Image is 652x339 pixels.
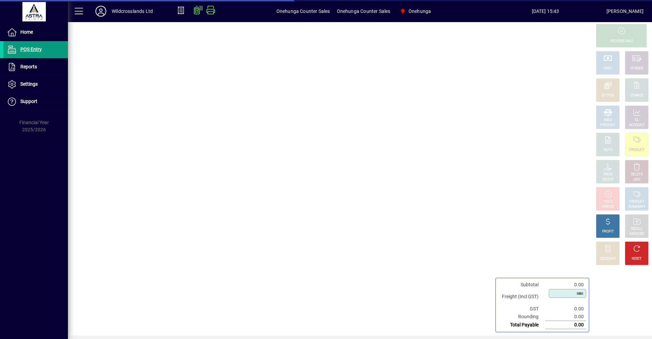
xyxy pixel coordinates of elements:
td: 0.00 [545,305,586,313]
button: Profile [90,5,112,17]
div: GL [635,118,639,123]
a: Support [3,93,68,110]
div: MISC [604,118,612,123]
a: Settings [3,76,68,93]
div: PRICE [603,172,613,177]
div: RESET [632,256,642,261]
div: CHEQUE [630,66,643,71]
span: Settings [20,81,38,87]
div: NOTE [603,148,612,153]
span: Onehunga Counter Sales [276,6,330,17]
div: EFTPOS [602,93,614,98]
td: GST [499,305,545,313]
span: Reports [20,64,37,69]
div: DISCOUNT [600,256,616,261]
div: SUMMARY [628,204,645,209]
div: HOLD [603,199,612,204]
div: INVOICE [601,204,614,209]
span: POS Entry [20,47,42,52]
div: PRODUCT [629,148,644,153]
span: Onehunga [409,6,431,17]
td: 0.00 [545,281,586,289]
div: PRODUCT [600,123,615,128]
span: Onehunga [397,5,434,17]
div: [PERSON_NAME] [606,6,644,17]
td: Total Payable [499,321,545,329]
a: Home [3,24,68,41]
td: 0.00 [545,321,586,329]
div: CASH [603,66,612,71]
div: RECALL [631,226,643,232]
span: [DATE] 15:43 [484,6,606,17]
div: CHARGE [630,93,644,98]
td: Subtotal [499,281,545,289]
div: DELETE [631,172,642,177]
div: INVOICES [629,232,644,237]
div: PROFIT [602,229,614,234]
span: Onehunga Counter Sales [337,6,391,17]
div: PROCESS SALE [610,39,633,44]
td: Rounding [499,313,545,321]
span: Support [20,99,37,104]
span: Home [20,29,33,35]
div: Wildcrosslands Ltd [112,6,153,17]
div: PRODUCT [629,199,644,204]
div: ACCOUNT [629,123,645,128]
td: 0.00 [545,313,586,321]
div: LINE [633,177,640,182]
div: SELECT [602,177,614,182]
a: Reports [3,58,68,75]
td: Freight (Incl GST) [499,289,545,305]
